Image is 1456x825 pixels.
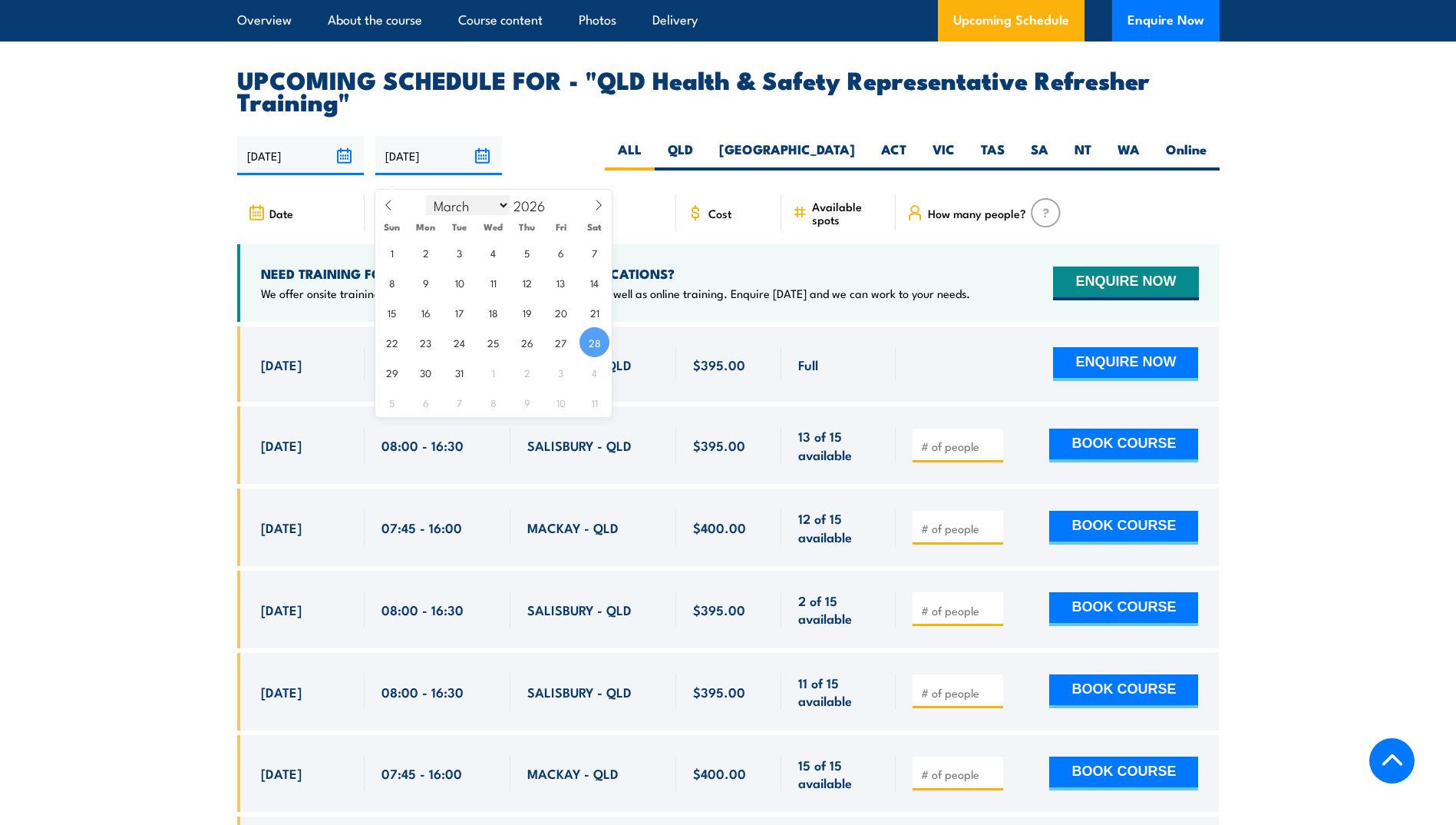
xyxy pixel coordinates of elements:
[269,207,293,220] span: Date
[1049,429,1198,462] button: BOOK COURSE
[1053,267,1198,300] button: ENQUIRE NOW
[411,387,441,417] span: April 6, 2026
[579,237,609,267] span: March 7, 2026
[411,297,441,327] span: March 16, 2026
[1104,141,1153,171] label: WA
[579,267,609,297] span: March 14, 2026
[377,387,407,417] span: April 5, 2026
[693,519,746,536] span: $400.00
[928,207,1026,220] span: How many people?
[527,436,632,454] span: SALISBURY - QLD
[527,683,632,701] span: SALISBURY - QLD
[377,357,407,387] span: March 29, 2026
[261,683,302,701] span: [DATE]
[409,222,443,232] span: Mon
[1053,347,1198,381] button: ENQUIRE NOW
[868,141,919,171] label: ACT
[381,683,464,701] span: 08:00 - 16:30
[512,387,542,417] span: April 9, 2026
[921,685,998,701] input: # of people
[798,674,879,710] span: 11 of 15 available
[381,436,464,454] span: 08:00 - 16:30
[579,387,609,417] span: April 11, 2026
[444,357,474,387] span: March 31, 2026
[478,267,508,297] span: March 11, 2026
[544,222,578,232] span: Fri
[377,327,407,357] span: March 22, 2026
[921,439,998,454] input: # of people
[512,297,542,327] span: March 19, 2026
[478,387,508,417] span: April 8, 2026
[546,237,576,267] span: March 6, 2026
[1018,141,1061,171] label: SA
[693,683,745,701] span: $395.00
[261,265,970,282] h4: NEED TRAINING FOR LARGER GROUPS OR MULTIPLE LOCATIONS?
[579,327,609,357] span: March 28, 2026
[510,196,560,214] input: Year
[411,357,441,387] span: March 30, 2026
[693,601,745,618] span: $395.00
[546,387,576,417] span: April 10, 2026
[921,521,998,536] input: # of people
[444,267,474,297] span: March 10, 2026
[708,207,731,220] span: Cost
[261,356,302,373] span: [DATE]
[546,297,576,327] span: March 20, 2026
[512,357,542,387] span: April 2, 2026
[1049,674,1198,708] button: BOOK COURSE
[261,764,302,782] span: [DATE]
[411,267,441,297] span: March 9, 2026
[921,767,998,782] input: # of people
[377,297,407,327] span: March 15, 2026
[411,237,441,267] span: March 2, 2026
[381,519,462,536] span: 07:45 - 16:00
[381,764,462,782] span: 07:45 - 16:00
[798,427,879,463] span: 13 of 15 available
[1049,592,1198,626] button: BOOK COURSE
[444,237,474,267] span: March 3, 2026
[381,601,464,618] span: 08:00 - 16:30
[919,141,968,171] label: VIC
[512,237,542,267] span: March 5, 2026
[655,141,706,171] label: QLD
[261,436,302,454] span: [DATE]
[261,601,302,618] span: [DATE]
[798,356,818,373] span: Full
[812,200,885,226] span: Available spots
[1049,511,1198,545] button: BOOK COURSE
[605,141,655,171] label: ALL
[579,357,609,387] span: April 4, 2026
[1153,141,1220,171] label: Online
[1061,141,1104,171] label: NT
[443,222,477,232] span: Tue
[261,519,302,536] span: [DATE]
[261,286,970,301] p: We offer onsite training, training at our centres, multisite solutions as well as online training...
[693,356,745,373] span: $395.00
[478,357,508,387] span: April 1, 2026
[375,222,409,232] span: Sun
[377,267,407,297] span: March 8, 2026
[1049,757,1198,790] button: BOOK COURSE
[706,141,868,171] label: [GEOGRAPHIC_DATA]
[478,297,508,327] span: March 18, 2026
[512,327,542,357] span: March 26, 2026
[527,764,619,782] span: MACKAY - QLD
[579,297,609,327] span: March 21, 2026
[426,195,510,215] select: Month
[693,436,745,454] span: $395.00
[968,141,1018,171] label: TAS
[444,387,474,417] span: April 7, 2026
[478,327,508,357] span: March 25, 2026
[921,603,998,618] input: # of people
[527,601,632,618] span: SALISBURY - QLD
[546,327,576,357] span: March 27, 2026
[798,591,879,628] span: 2 of 15 available
[237,68,1220,111] h2: UPCOMING SCHEDULE FOR - "QLD Health & Safety Representative Refresher Training"
[546,357,576,387] span: April 3, 2026
[693,764,746,782] span: $400.00
[377,237,407,267] span: March 1, 2026
[798,509,879,545] span: 12 of 15 available
[411,327,441,357] span: March 23, 2026
[444,297,474,327] span: March 17, 2026
[578,222,612,232] span: Sat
